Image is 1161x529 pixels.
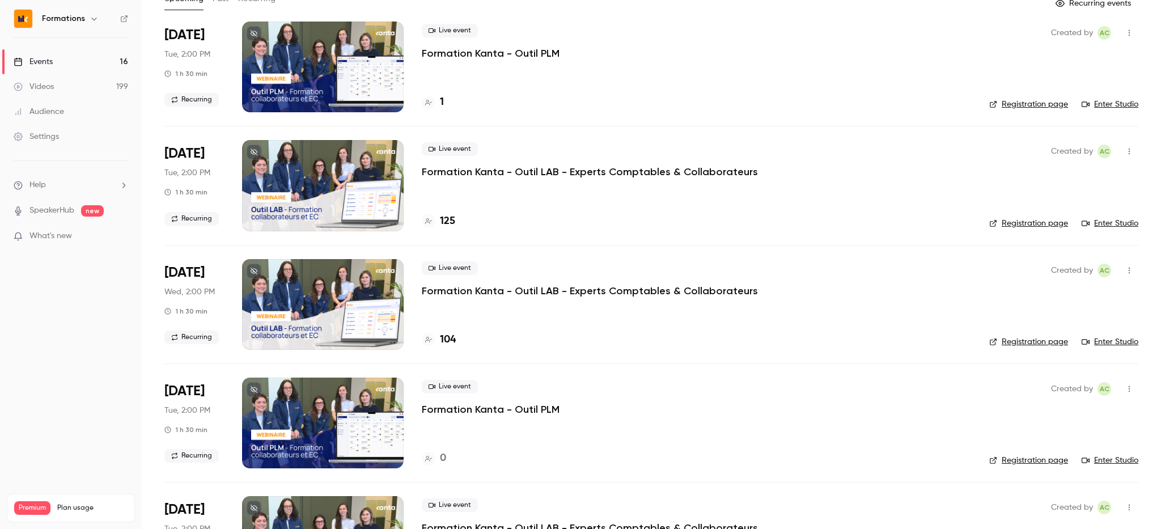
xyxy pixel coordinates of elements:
span: Created by [1051,382,1093,396]
span: Live event [422,261,478,275]
a: Registration page [989,99,1068,110]
a: Registration page [989,336,1068,348]
div: 1 h 30 min [164,425,207,434]
div: 1 h 30 min [164,188,207,197]
span: Live event [422,142,478,156]
span: [DATE] [164,501,205,519]
span: Live event [422,24,478,37]
div: Videos [14,81,54,92]
a: Formation Kanta - Outil LAB - Experts Comptables & Collaborateurs [422,284,758,298]
h6: Formations [42,13,85,24]
div: 1 h 30 min [164,307,207,316]
div: Audience [14,106,64,117]
a: 104 [422,332,456,348]
span: Anaïs Cachelou [1098,382,1111,396]
a: Enter Studio [1082,218,1138,229]
span: Help [29,179,46,191]
span: Created by [1051,26,1093,40]
span: Live event [422,380,478,393]
span: AC [1100,264,1109,277]
a: Registration page [989,218,1068,229]
span: [DATE] [164,264,205,282]
iframe: Noticeable Trigger [115,231,128,242]
span: Created by [1051,501,1093,514]
span: Tue, 2:00 PM [164,49,210,60]
span: Created by [1051,145,1093,158]
span: AC [1100,382,1109,396]
div: Sep 9 Tue, 2:00 PM (Europe/Paris) [164,378,224,468]
span: Anaïs Cachelou [1098,264,1111,277]
span: Recurring [164,212,219,226]
span: AC [1100,26,1109,40]
a: Enter Studio [1082,336,1138,348]
span: Live event [422,498,478,512]
a: Registration page [989,455,1068,466]
a: Formation Kanta - Outil PLM [422,46,560,60]
div: Settings [14,131,59,142]
span: Recurring [164,93,219,107]
img: Formations [14,10,32,28]
span: Tue, 2:00 PM [164,167,210,179]
li: help-dropdown-opener [14,179,128,191]
span: new [81,205,104,217]
div: Events [14,56,53,67]
h4: 125 [440,214,455,229]
a: Formation Kanta - Outil LAB - Experts Comptables & Collaborateurs [422,165,758,179]
span: Recurring [164,449,219,463]
h4: 1 [440,95,444,110]
span: Anaïs Cachelou [1098,26,1111,40]
a: Enter Studio [1082,455,1138,466]
a: Enter Studio [1082,99,1138,110]
div: 1 h 30 min [164,69,207,78]
span: Premium [14,501,50,515]
span: Recurring [164,331,219,344]
a: 125 [422,214,455,229]
div: Sep 2 Tue, 2:00 PM (Europe/Paris) [164,22,224,112]
span: [DATE] [164,145,205,163]
div: Sep 3 Wed, 2:00 PM (Europe/Paris) [164,259,224,350]
span: Wed, 2:00 PM [164,286,215,298]
h4: 0 [440,451,446,466]
span: [DATE] [164,26,205,44]
span: [DATE] [164,382,205,400]
a: 0 [422,451,446,466]
span: Plan usage [57,503,128,513]
a: Formation Kanta - Outil PLM [422,403,560,416]
span: Tue, 2:00 PM [164,405,210,416]
a: SpeakerHub [29,205,74,217]
span: Anaïs Cachelou [1098,501,1111,514]
h4: 104 [440,332,456,348]
span: AC [1100,501,1109,514]
span: AC [1100,145,1109,158]
span: What's new [29,230,72,242]
a: 1 [422,95,444,110]
span: Created by [1051,264,1093,277]
div: Sep 2 Tue, 2:00 PM (Europe/Paris) [164,140,224,231]
span: Anaïs Cachelou [1098,145,1111,158]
